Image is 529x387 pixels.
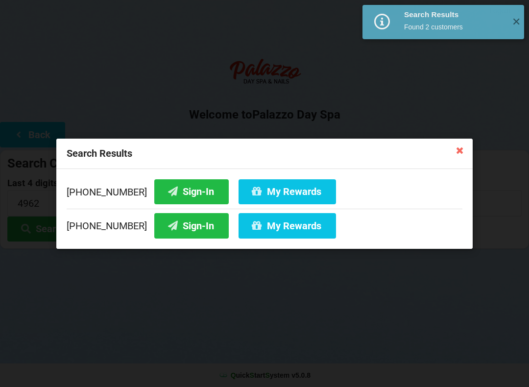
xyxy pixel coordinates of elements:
button: Sign-In [154,213,229,238]
div: Search Results [404,10,505,20]
div: [PHONE_NUMBER] [67,208,462,238]
button: My Rewards [239,179,336,204]
button: Sign-In [154,179,229,204]
div: Found 2 customers [404,22,505,32]
div: Search Results [56,139,473,169]
div: [PHONE_NUMBER] [67,179,462,208]
button: My Rewards [239,213,336,238]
